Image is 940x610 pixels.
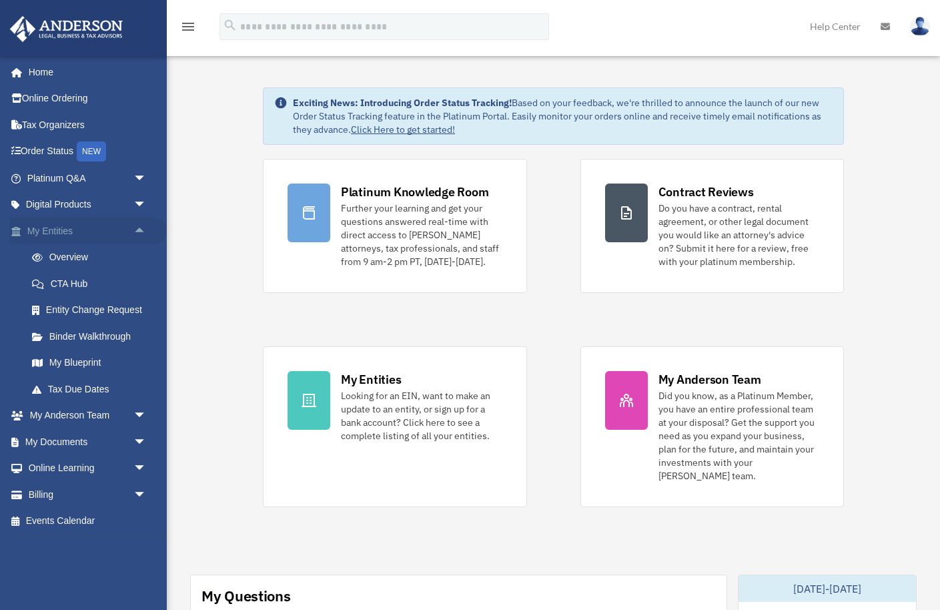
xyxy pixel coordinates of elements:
i: menu [180,19,196,35]
span: arrow_drop_up [133,218,160,245]
a: Binder Walkthrough [19,323,167,350]
a: Online Ordering [9,85,167,112]
a: Events Calendar [9,508,167,535]
span: arrow_drop_down [133,402,160,430]
a: My Blueprint [19,350,167,376]
a: Online Learningarrow_drop_down [9,455,167,482]
a: Overview [19,244,167,271]
strong: Exciting News: Introducing Order Status Tracking! [293,97,512,109]
span: arrow_drop_down [133,192,160,219]
div: My Entities [341,371,401,388]
span: arrow_drop_down [133,455,160,483]
a: Platinum Knowledge Room Further your learning and get your questions answered real-time with dire... [263,159,527,293]
a: My Entitiesarrow_drop_up [9,218,167,244]
a: menu [180,23,196,35]
i: search [223,18,238,33]
img: User Pic [910,17,930,36]
div: Did you know, as a Platinum Member, you have an entire professional team at your disposal? Get th... [658,389,820,483]
a: Contract Reviews Do you have a contract, rental agreement, or other legal document you would like... [580,159,845,293]
a: My Anderson Teamarrow_drop_down [9,402,167,429]
div: Further your learning and get your questions answered real-time with direct access to [PERSON_NAM... [341,202,502,268]
div: My Anderson Team [658,371,761,388]
img: Anderson Advisors Platinum Portal [6,16,127,42]
a: Home [9,59,160,85]
div: Based on your feedback, we're thrilled to announce the launch of our new Order Status Tracking fe... [293,96,833,136]
div: [DATE]-[DATE] [739,575,916,602]
a: My Anderson Team Did you know, as a Platinum Member, you have an entire professional team at your... [580,346,845,507]
span: arrow_drop_down [133,165,160,192]
div: NEW [77,141,106,162]
div: Do you have a contract, rental agreement, or other legal document you would like an attorney's ad... [658,202,820,268]
a: Tax Organizers [9,111,167,138]
a: Digital Productsarrow_drop_down [9,192,167,218]
div: My Questions [201,586,291,606]
a: Platinum Q&Aarrow_drop_down [9,165,167,192]
a: Order StatusNEW [9,138,167,166]
span: arrow_drop_down [133,481,160,509]
a: CTA Hub [19,270,167,297]
span: arrow_drop_down [133,428,160,456]
a: Entity Change Request [19,297,167,324]
a: Tax Due Dates [19,376,167,402]
a: My Documentsarrow_drop_down [9,428,167,455]
a: Click Here to get started! [351,123,455,135]
a: My Entities Looking for an EIN, want to make an update to an entity, or sign up for a bank accoun... [263,346,527,507]
div: Looking for an EIN, want to make an update to an entity, or sign up for a bank account? Click her... [341,389,502,442]
div: Platinum Knowledge Room [341,184,489,200]
div: Contract Reviews [658,184,754,200]
a: Billingarrow_drop_down [9,481,167,508]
